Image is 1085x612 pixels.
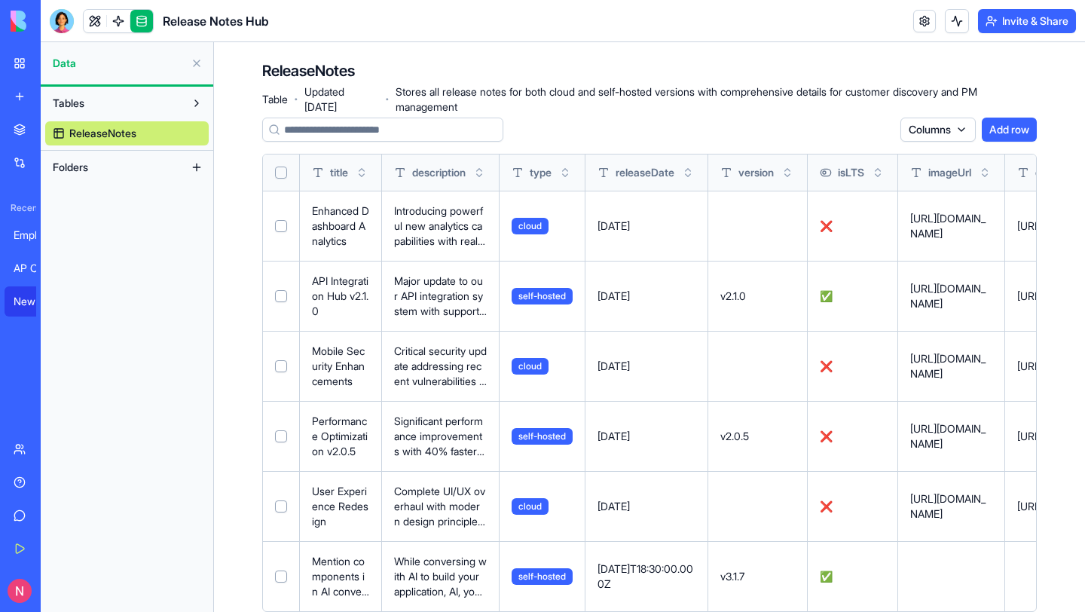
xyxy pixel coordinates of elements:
[14,228,56,243] div: Employee Directory
[616,165,674,180] span: releaseDate
[900,118,976,142] button: Columns
[5,220,65,250] a: Employee Directory
[910,421,992,451] p: [URL][DOMAIN_NAME]
[45,121,209,145] a: ReleaseNotes
[412,165,466,180] span: description
[5,253,65,283] a: AP Command Center
[396,84,1037,115] span: Stores all release notes for both cloud and self-hosted versions with comprehensive details for c...
[394,414,487,459] p: Significant performance improvements with 40% faster load times, optimized database queries, and ...
[910,351,992,381] p: [URL][DOMAIN_NAME]
[312,554,369,599] p: Mention components in AI conversation
[14,261,56,276] div: AP Command Center
[294,87,298,112] span: ·
[5,286,65,317] a: New App
[780,165,795,180] button: Toggle sort
[163,12,269,30] span: Release Notes Hub
[598,562,695,592] p: [DATE]T18:30:00.000Z
[598,359,695,374] p: [DATE]
[394,203,487,249] p: Introducing powerful new analytics capabilities with real-time data visualization, custom chart b...
[512,288,573,304] span: self-hosted
[14,294,56,309] div: New App
[838,165,864,180] span: isLTS
[8,579,32,603] img: ACg8ocLcociyy9znLq--h6yEi2cYg3E6pP5UTMLYLOfNa3QwLQ1bTA=s96-c
[11,11,104,32] img: logo
[820,289,833,302] span: ✅
[738,165,774,180] span: version
[978,9,1076,33] button: Invite & Share
[680,165,695,180] button: Toggle sort
[558,165,573,180] button: Toggle sort
[820,570,833,583] span: ✅
[530,165,552,180] span: type
[304,84,379,115] span: Updated [DATE]
[512,498,549,515] span: cloud
[720,569,795,584] p: v3.1.7
[512,358,549,375] span: cloud
[330,165,348,180] span: title
[53,96,84,111] span: Tables
[5,202,36,214] span: Recent
[394,344,487,389] p: Critical security update addressing recent vulnerabilities with enhanced encryption protocols, tw...
[275,167,287,179] button: Select all
[598,219,695,234] p: [DATE]
[394,554,487,599] p: While conversing with AI to build your application, AI, you can now mention specific components b...
[720,289,795,304] p: v2.1.0
[598,289,695,304] p: [DATE]
[512,568,573,585] span: self-hosted
[312,484,369,529] p: User Experience Redesign
[275,500,287,513] button: Select row
[598,499,695,514] p: [DATE]
[53,56,185,71] span: Data
[275,360,287,372] button: Select row
[45,91,185,115] button: Tables
[598,429,695,444] p: [DATE]
[312,274,369,319] p: API Integration Hub v2.1.0
[982,118,1037,142] button: Add row
[312,203,369,249] p: Enhanced Dashboard Analytics
[910,211,992,241] p: [URL][DOMAIN_NAME]
[720,429,795,444] p: v2.0.5
[312,344,369,389] p: Mobile Security Enhancements
[870,165,885,180] button: Toggle sort
[275,571,287,583] button: Select row
[910,491,992,522] p: [URL][DOMAIN_NAME]
[385,87,390,112] span: ·
[977,165,992,180] button: Toggle sort
[928,165,971,180] span: imageUrl
[394,274,487,319] p: Major update to our API integration system with support for 50+ new third-party services, improve...
[820,500,833,513] span: ❌
[472,165,487,180] button: Toggle sort
[275,430,287,442] button: Select row
[275,220,287,232] button: Select row
[820,219,833,232] span: ❌
[910,281,992,311] p: [URL][DOMAIN_NAME]
[69,126,136,141] span: ReleaseNotes
[312,414,369,459] p: Performance Optimization v2.0.5
[354,165,369,180] button: Toggle sort
[820,360,833,372] span: ❌
[262,92,288,107] span: Table
[820,430,833,442] span: ❌
[512,218,549,234] span: cloud
[45,155,185,179] button: Folders
[275,290,287,302] button: Select row
[53,160,88,175] span: Folders
[512,428,573,445] span: self-hosted
[262,60,355,81] h4: ReleaseNotes
[394,484,487,529] p: Complete UI/UX overhaul with modern design principles, improved accessibility features, and strea...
